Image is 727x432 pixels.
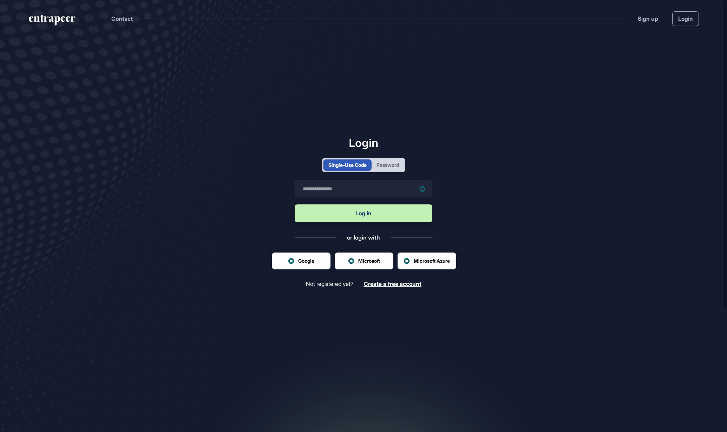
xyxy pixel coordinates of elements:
span: Not registered yet? [306,281,353,287]
h1: Login [295,136,432,149]
a: Create a free account [364,281,421,287]
div: Single-Use Code [328,161,367,169]
div: or login with [347,234,380,241]
a: Login [672,11,699,26]
button: Log in [295,204,432,222]
button: Contact [111,14,133,23]
a: Sign up [638,14,658,23]
div: Password [376,161,399,169]
a: entrapeer-logo [28,15,76,28]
